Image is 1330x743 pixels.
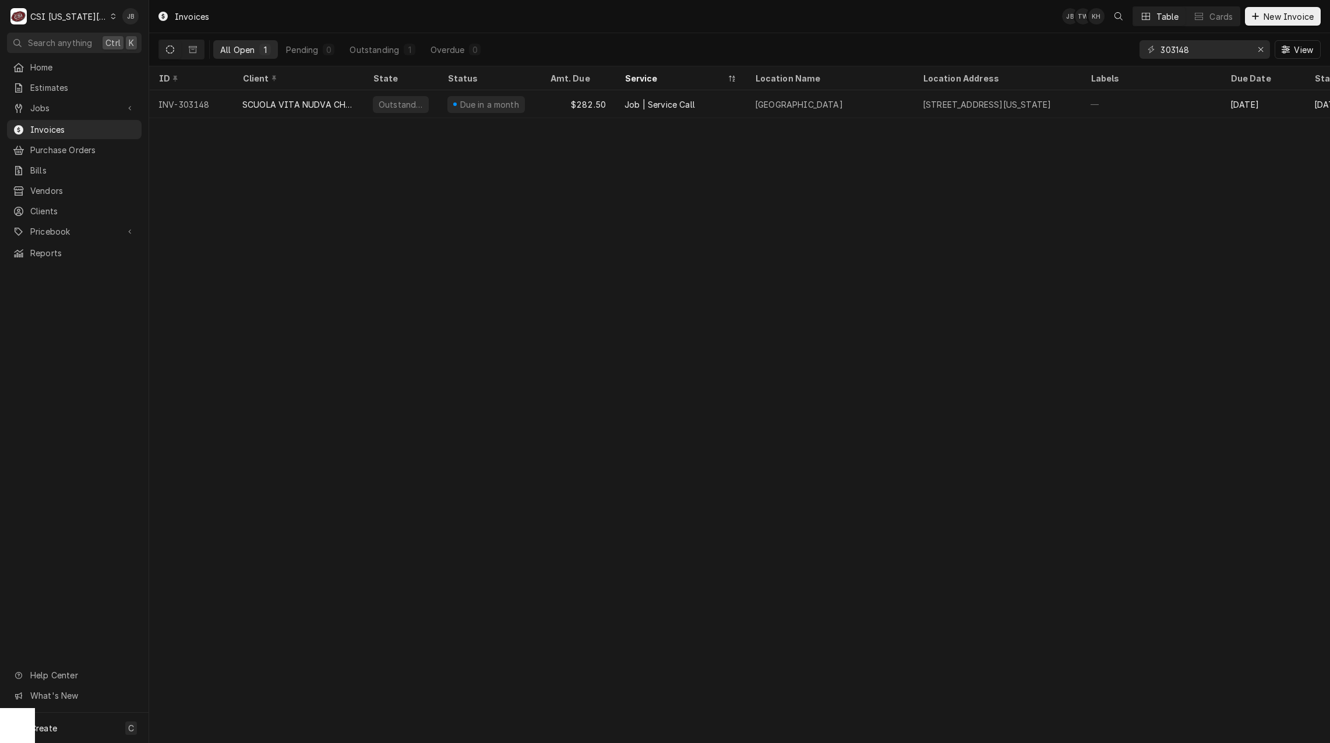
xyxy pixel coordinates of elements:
[262,44,269,56] div: 1
[30,185,136,197] span: Vendors
[7,181,142,200] a: Vendors
[30,247,136,259] span: Reports
[1275,40,1321,59] button: View
[373,72,429,84] div: State
[30,144,136,156] span: Purchase Orders
[923,72,1070,84] div: Location Address
[7,243,142,263] a: Reports
[1261,10,1316,23] span: New Invoice
[286,44,318,56] div: Pending
[1088,8,1105,24] div: KH
[30,61,136,73] span: Home
[1292,44,1315,56] span: View
[923,98,1051,111] div: [STREET_ADDRESS][US_STATE]
[447,72,529,84] div: Status
[1088,8,1105,24] div: Kyley Hunnicutt's Avatar
[220,44,255,56] div: All Open
[158,72,221,84] div: ID
[7,120,142,139] a: Invoices
[10,8,27,24] div: CSI Kansas City.'s Avatar
[10,8,27,24] div: C
[1062,8,1078,24] div: Joshua Bennett's Avatar
[1156,10,1179,23] div: Table
[625,98,695,111] div: Job | Service Call
[7,686,142,705] a: Go to What's New
[30,102,118,114] span: Jobs
[541,90,615,118] div: $282.50
[755,98,843,111] div: [GEOGRAPHIC_DATA]
[458,98,520,111] div: Due in a month
[1075,8,1091,24] div: Tori Warrick's Avatar
[30,205,136,217] span: Clients
[1109,7,1128,26] button: Open search
[550,72,604,84] div: Amt. Due
[122,8,139,24] div: Joshua Bennett's Avatar
[149,90,233,118] div: INV-303148
[1075,8,1091,24] div: TW
[128,722,134,734] span: C
[7,666,142,685] a: Go to Help Center
[1230,72,1293,84] div: Due Date
[30,225,118,238] span: Pricebook
[129,37,134,49] span: K
[7,98,142,118] a: Go to Jobs
[30,164,136,176] span: Bills
[1245,7,1321,26] button: New Invoice
[30,689,135,702] span: What's New
[471,44,478,56] div: 0
[242,98,354,111] div: SCUOLA VITA NUDVA CHARTER SCHOOL
[7,161,142,180] a: Bills
[7,33,142,53] button: Search anythingCtrlK
[30,10,107,23] div: CSI [US_STATE][GEOGRAPHIC_DATA].
[7,140,142,160] a: Purchase Orders
[325,44,332,56] div: 0
[7,222,142,241] a: Go to Pricebook
[122,8,139,24] div: JB
[1062,8,1078,24] div: JB
[378,98,424,111] div: Outstanding
[1209,10,1233,23] div: Cards
[1221,90,1305,118] div: [DATE]
[105,37,121,49] span: Ctrl
[7,58,142,77] a: Home
[242,72,352,84] div: Client
[28,37,92,49] span: Search anything
[755,72,902,84] div: Location Name
[30,669,135,681] span: Help Center
[1251,40,1270,59] button: Erase input
[30,82,136,94] span: Estimates
[7,201,142,221] a: Clients
[406,44,413,56] div: 1
[30,723,57,733] span: Create
[350,44,399,56] div: Outstanding
[7,78,142,97] a: Estimates
[1160,40,1248,59] input: Keyword search
[431,44,464,56] div: Overdue
[1091,72,1212,84] div: Labels
[625,72,725,84] div: Service
[1081,90,1221,118] div: —
[30,123,136,136] span: Invoices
